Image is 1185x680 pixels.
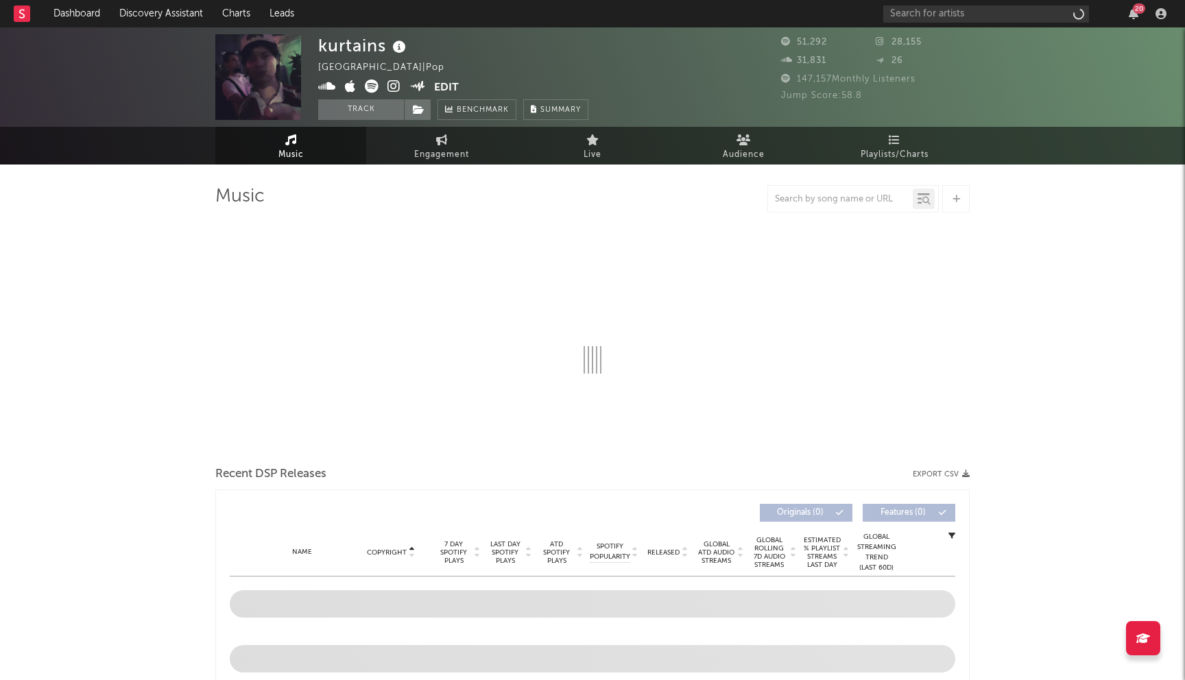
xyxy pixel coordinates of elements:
div: Global Streaming Trend (Last 60D) [856,532,897,573]
span: Last Day Spotify Plays [487,540,523,565]
span: Spotify Popularity [590,542,630,562]
span: 31,831 [781,56,826,65]
button: Track [318,99,404,120]
a: Audience [668,127,819,165]
span: Audience [723,147,765,163]
span: 51,292 [781,38,827,47]
span: Live [584,147,601,163]
a: Live [517,127,668,165]
div: 20 [1133,3,1145,14]
a: Playlists/Charts [819,127,970,165]
span: Engagement [414,147,469,163]
span: Music [278,147,304,163]
span: Released [647,548,680,557]
span: Global Rolling 7D Audio Streams [750,536,788,569]
div: kurtains [318,34,409,57]
button: Export CSV [913,470,970,478]
button: Summary [523,99,588,120]
div: Name [257,547,347,557]
span: Jump Score: 58.8 [781,91,862,100]
span: Summary [540,106,581,114]
span: Features ( 0 ) [872,509,935,517]
span: Benchmark [457,102,509,119]
div: [GEOGRAPHIC_DATA] | Pop [318,60,460,76]
a: Music [215,127,366,165]
span: Copyright [367,548,407,557]
span: Global ATD Audio Streams [697,540,735,565]
input: Search for artists [883,5,1089,23]
span: 26 [876,56,903,65]
span: 28,155 [876,38,922,47]
button: Features(0) [863,504,955,522]
span: Playlists/Charts [861,147,929,163]
button: 20 [1129,8,1138,19]
span: ATD Spotify Plays [538,540,575,565]
button: Originals(0) [760,504,852,522]
span: Recent DSP Releases [215,466,326,483]
button: Edit [434,80,459,97]
span: 147,157 Monthly Listeners [781,75,915,84]
input: Search by song name or URL [768,194,913,205]
a: Benchmark [438,99,516,120]
span: Estimated % Playlist Streams Last Day [803,536,841,569]
a: Engagement [366,127,517,165]
span: 7 Day Spotify Plays [435,540,472,565]
span: Originals ( 0 ) [769,509,832,517]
